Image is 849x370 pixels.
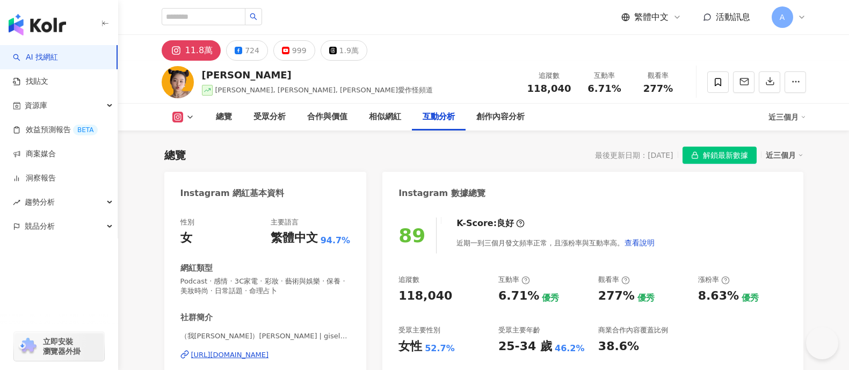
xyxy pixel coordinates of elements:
[13,52,58,63] a: searchAI 找網紅
[555,343,585,354] div: 46.2%
[398,187,485,199] div: Instagram 數據總覽
[13,199,20,206] span: rise
[43,337,81,356] span: 立即安裝 瀏覽器外掛
[716,12,750,22] span: 活動訊息
[25,93,47,118] span: 資源庫
[476,111,525,124] div: 創作內容分析
[180,187,285,199] div: Instagram 網紅基本資料
[398,325,440,335] div: 受眾主要性別
[766,148,803,162] div: 近三個月
[292,43,307,58] div: 999
[185,43,213,58] div: 11.8萬
[13,76,48,87] a: 找貼文
[180,263,213,274] div: 網紅類型
[637,292,655,304] div: 優秀
[13,173,56,184] a: 洞察報告
[598,325,668,335] div: 商業合作內容覆蓋比例
[742,292,759,304] div: 優秀
[456,217,525,229] div: K-Score :
[164,148,186,163] div: 總覽
[162,66,194,98] img: KOL Avatar
[595,151,673,159] div: 最後更新日期：[DATE]
[271,217,299,227] div: 主要語言
[527,83,571,94] span: 118,040
[498,338,552,355] div: 25-34 歲
[498,325,540,335] div: 受眾主要年齡
[17,338,38,355] img: chrome extension
[9,14,66,35] img: logo
[398,338,422,355] div: 女性
[398,275,419,285] div: 追蹤數
[498,275,530,285] div: 互動率
[273,40,315,61] button: 999
[806,327,838,359] iframe: Help Scout Beacon - Open
[321,235,351,246] span: 94.7%
[162,40,221,61] button: 11.8萬
[250,13,257,20] span: search
[634,11,669,23] span: 繁體中文
[768,108,806,126] div: 近三個月
[698,275,730,285] div: 漲粉率
[425,343,455,354] div: 52.7%
[369,111,401,124] div: 相似網紅
[398,224,425,246] div: 89
[202,68,433,82] div: [PERSON_NAME]
[226,40,268,61] button: 724
[683,147,757,164] button: 解鎖最新數據
[587,83,621,94] span: 6.71%
[584,70,625,81] div: 互動率
[180,230,192,246] div: 女
[245,43,259,58] div: 724
[321,40,367,61] button: 1.9萬
[180,217,194,227] div: 性別
[698,288,739,304] div: 8.63%
[180,350,351,360] a: [URL][DOMAIN_NAME]
[271,230,318,246] div: 繁體中文
[703,147,748,164] span: 解鎖最新數據
[497,217,514,229] div: 良好
[398,288,452,304] div: 118,040
[25,190,55,214] span: 趨勢分析
[598,338,639,355] div: 38.6%
[216,111,232,124] div: 總覽
[14,332,104,361] a: chrome extension立即安裝 瀏覽器外掛
[780,11,785,23] span: A
[180,312,213,323] div: 社群簡介
[180,277,351,296] span: Podcast · 感情 · 3C家電 · 彩妝 · 藝術與娛樂 · 保養 · 美妝時尚 · 日常話題 · 命理占卜
[180,331,351,341] span: （我[PERSON_NAME]）[PERSON_NAME] | giseleeel
[542,292,559,304] div: 優秀
[498,288,539,304] div: 6.71%
[598,275,630,285] div: 觀看率
[339,43,359,58] div: 1.9萬
[456,232,655,253] div: 近期一到三個月發文頻率正常，且漲粉率與互動率高。
[624,232,655,253] button: 查看說明
[598,288,635,304] div: 277%
[13,149,56,159] a: 商案媒合
[625,238,655,247] span: 查看說明
[25,214,55,238] span: 競品分析
[191,350,269,360] div: [URL][DOMAIN_NAME]
[13,125,98,135] a: 效益預測報告BETA
[215,86,433,94] span: [PERSON_NAME], [PERSON_NAME], [PERSON_NAME]愛作怪頻道
[643,83,673,94] span: 277%
[307,111,347,124] div: 合作與價值
[527,70,571,81] div: 追蹤數
[253,111,286,124] div: 受眾分析
[638,70,679,81] div: 觀看率
[423,111,455,124] div: 互動分析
